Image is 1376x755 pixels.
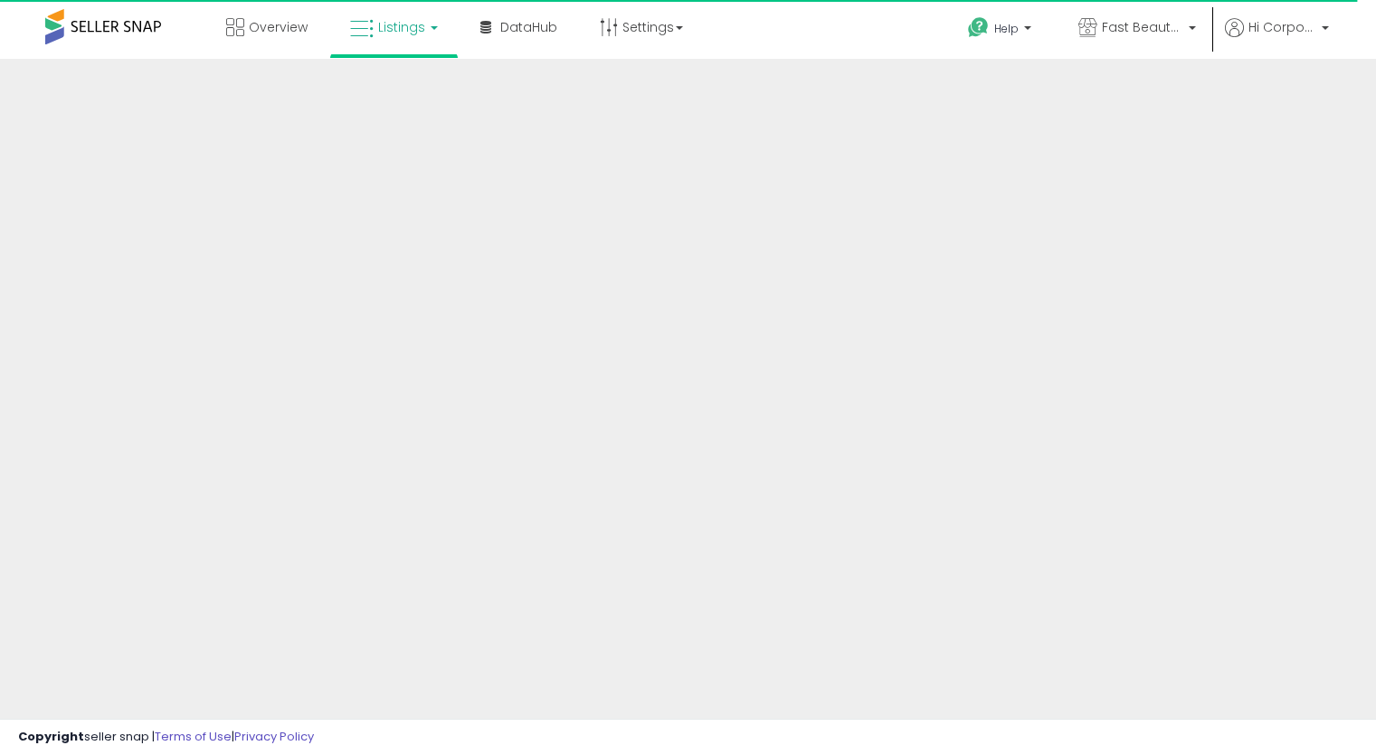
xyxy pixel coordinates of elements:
[1248,18,1316,36] span: Hi Corporate
[155,728,232,745] a: Terms of Use
[994,21,1019,36] span: Help
[378,18,425,36] span: Listings
[967,16,990,39] i: Get Help
[1102,18,1183,36] span: Fast Beauty ([GEOGRAPHIC_DATA])
[234,728,314,745] a: Privacy Policy
[18,729,314,746] div: seller snap | |
[954,3,1049,59] a: Help
[18,728,84,745] strong: Copyright
[500,18,557,36] span: DataHub
[249,18,308,36] span: Overview
[1225,18,1329,59] a: Hi Corporate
